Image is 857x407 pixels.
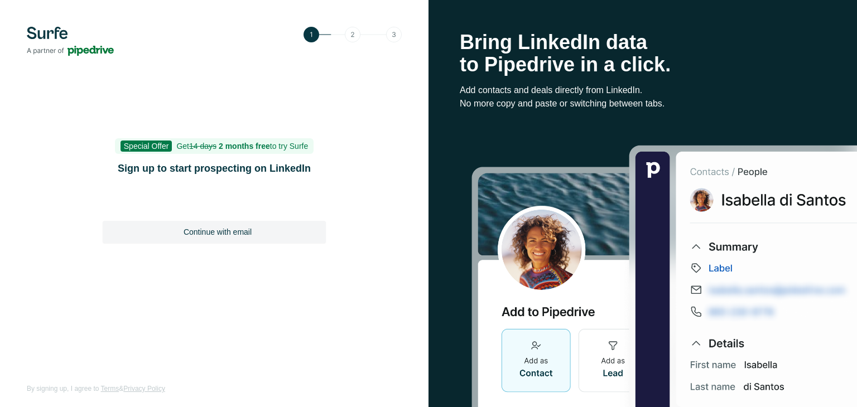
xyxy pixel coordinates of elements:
[219,142,270,151] b: 2 months free
[176,142,308,151] span: Get to try Surfe
[184,226,252,238] span: Continue with email
[460,31,826,76] h1: Bring LinkedIn data to Pipedrive in a click.
[27,27,114,56] img: Surfe's logo
[123,385,165,393] a: Privacy Policy
[103,161,326,176] h1: Sign up to start prospecting on LinkedIn
[460,84,826,97] p: Add contacts and deals directly from LinkedIn.
[460,97,826,110] p: No more copy and paste or switching between tabs.
[27,385,99,393] span: By signing up, I agree to
[189,142,216,151] s: 14 days
[471,144,857,407] img: Surfe Stock Photo - Selling good vibes
[119,385,123,393] span: &
[121,140,172,152] span: Special Offer
[304,27,402,42] img: Step 1
[97,191,331,215] iframe: Botão "Fazer login com o Google"
[101,385,119,393] a: Terms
